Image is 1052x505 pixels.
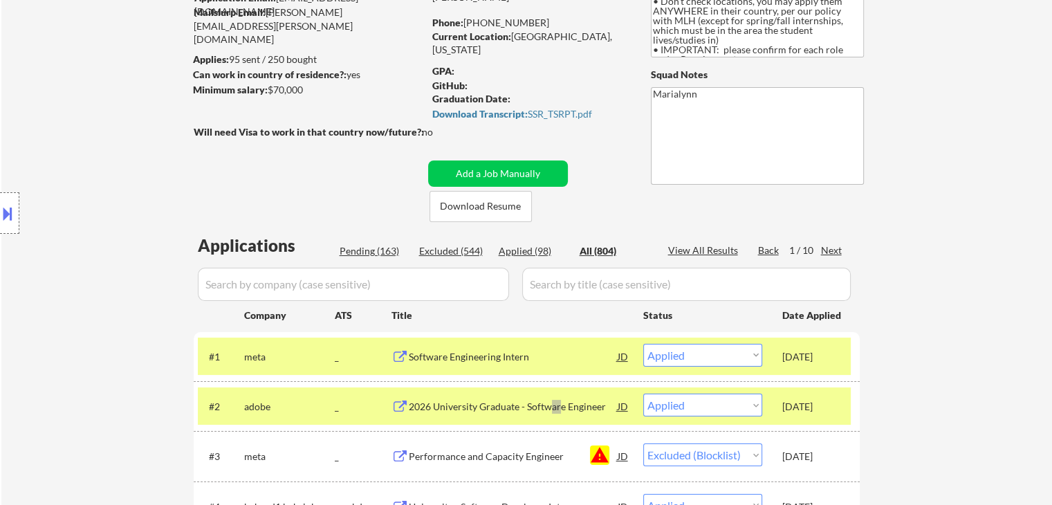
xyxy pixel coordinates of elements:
[340,244,409,258] div: Pending (163)
[244,309,335,322] div: Company
[428,160,568,187] button: Add a Job Manually
[432,30,628,57] div: [GEOGRAPHIC_DATA], [US_STATE]
[209,400,233,414] div: #2
[193,53,229,65] strong: Applies:
[193,83,423,97] div: $70,000
[193,53,423,66] div: 95 sent / 250 bought
[782,309,843,322] div: Date Applied
[499,244,568,258] div: Applied (98)
[244,350,335,364] div: meta
[616,443,630,468] div: JD
[668,244,742,257] div: View All Results
[409,350,618,364] div: Software Engineering Intern
[193,68,419,82] div: yes
[430,191,532,222] button: Download Resume
[616,394,630,419] div: JD
[782,450,843,463] div: [DATE]
[821,244,843,257] div: Next
[194,6,423,46] div: [PERSON_NAME][EMAIL_ADDRESS][PERSON_NAME][DOMAIN_NAME]
[432,93,510,104] strong: Graduation Date:
[193,84,268,95] strong: Minimum salary:
[409,400,618,414] div: 2026 University Graduate - Software Engineer
[198,268,509,301] input: Search by company (case sensitive)
[758,244,780,257] div: Back
[616,344,630,369] div: JD
[432,16,628,30] div: [PHONE_NUMBER]
[432,109,625,122] a: Download Transcript:SSR_TSRPT.pdf
[432,108,528,120] strong: Download Transcript:
[335,309,391,322] div: ATS
[244,400,335,414] div: adobe
[432,80,468,91] strong: GitHub:
[782,350,843,364] div: [DATE]
[198,237,335,254] div: Applications
[590,446,609,465] button: warning
[432,17,463,28] strong: Phone:
[335,400,391,414] div: _
[419,244,488,258] div: Excluded (544)
[335,450,391,463] div: _
[789,244,821,257] div: 1 / 10
[522,268,851,301] input: Search by title (case sensitive)
[643,302,762,327] div: Status
[651,68,864,82] div: Squad Notes
[580,244,649,258] div: All (804)
[244,450,335,463] div: meta
[209,350,233,364] div: #1
[432,109,625,119] div: SSR_TSRPT.pdf
[422,125,461,139] div: no
[194,126,424,138] strong: Will need Visa to work in that country now/future?:
[432,30,511,42] strong: Current Location:
[193,68,347,80] strong: Can work in country of residence?:
[391,309,630,322] div: Title
[432,65,454,77] strong: GPA:
[209,450,233,463] div: #3
[409,450,618,463] div: Performance and Capacity Engineer
[335,350,391,364] div: _
[194,6,266,18] strong: Mailslurp Email:
[782,400,843,414] div: [DATE]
